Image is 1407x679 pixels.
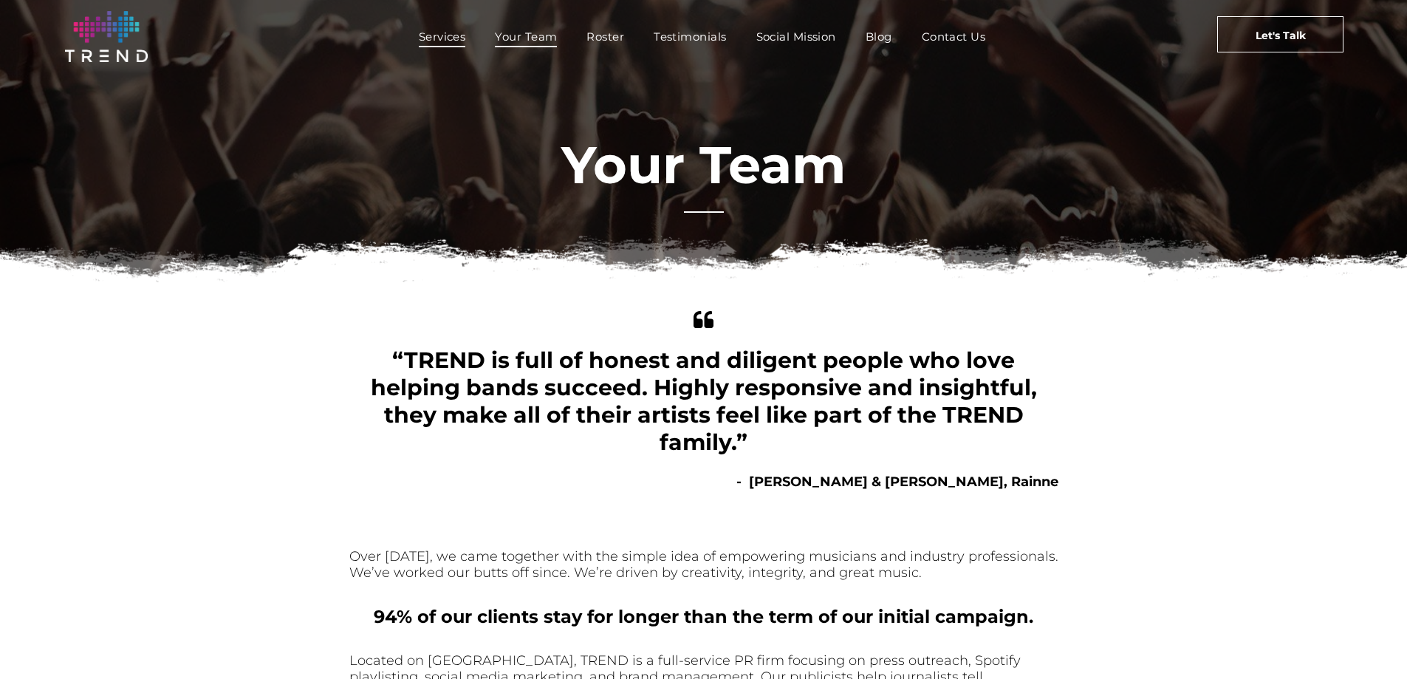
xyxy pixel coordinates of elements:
[742,26,851,47] a: Social Mission
[851,26,907,47] a: Blog
[736,474,1058,490] b: - [PERSON_NAME] & [PERSON_NAME], Rainne
[639,26,741,47] a: Testimonials
[419,26,466,47] span: Services
[1333,608,1407,679] iframe: Chat Widget
[1256,17,1306,54] span: Let's Talk
[1217,16,1343,52] a: Let's Talk
[65,11,148,62] img: logo
[371,347,1037,456] span: “TREND is full of honest and diligent people who love helping bands succeed. Highly responsive an...
[349,548,1058,581] font: Over [DATE], we came together with the simple idea of empowering musicians and industry professio...
[374,606,1033,627] b: 94% of our clients stay for longer than the term of our initial campaign.
[907,26,1001,47] a: Contact Us
[480,26,572,47] a: Your Team
[404,26,481,47] a: Services
[561,133,846,197] font: Your Team
[572,26,639,47] a: Roster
